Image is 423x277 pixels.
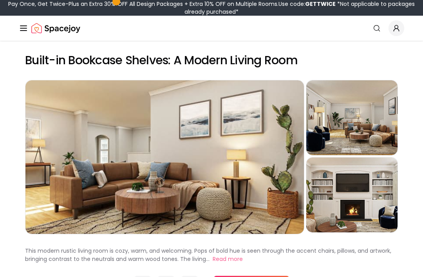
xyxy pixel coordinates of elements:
nav: Global [19,16,404,41]
button: Read more [213,255,243,263]
h2: Built-in Bookcase Shelves: A Modern Living Room [25,53,398,67]
a: Spacejoy [31,20,80,36]
p: This modern rustic living room is cozy, warm, and welcoming. Pops of bold hue is seen through the... [25,247,391,263]
img: Spacejoy Logo [31,20,80,36]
